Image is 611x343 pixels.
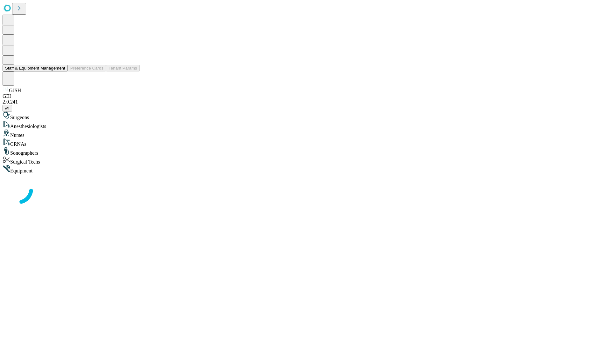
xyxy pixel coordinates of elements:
[3,147,608,156] div: Sonographers
[3,165,608,174] div: Equipment
[3,111,608,120] div: Surgeons
[5,106,10,111] span: @
[3,156,608,165] div: Surgical Techs
[106,65,140,71] button: Tenant Params
[3,138,608,147] div: CRNAs
[3,65,68,71] button: Staff & Equipment Management
[3,129,608,138] div: Nurses
[68,65,106,71] button: Preference Cards
[3,99,608,105] div: 2.0.241
[3,93,608,99] div: GEI
[9,88,21,93] span: GJSH
[3,105,12,111] button: @
[3,120,608,129] div: Anesthesiologists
